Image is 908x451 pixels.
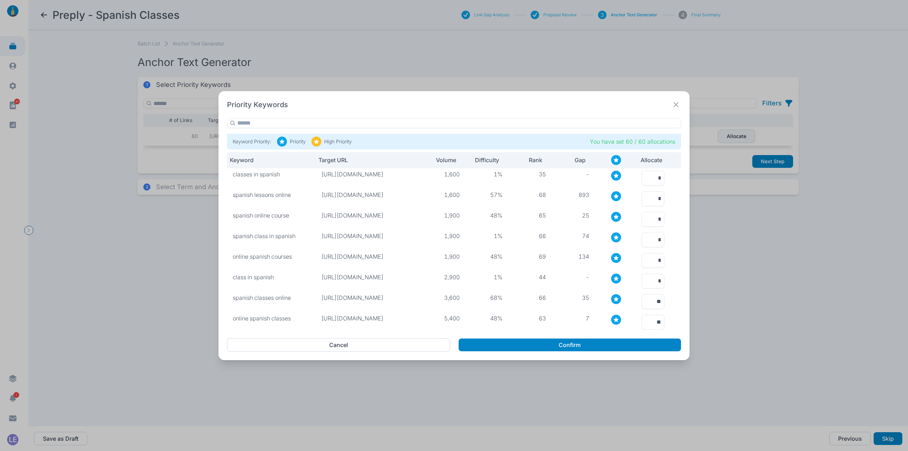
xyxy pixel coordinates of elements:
[233,274,310,281] p: class in spanish
[557,315,589,322] p: 7
[428,232,460,240] p: 1,900
[321,171,416,178] p: [URL][DOMAIN_NAME]
[557,171,589,178] p: -
[227,338,450,352] button: Cancel
[230,156,306,164] p: Keyword
[428,171,460,178] p: 1,600
[233,294,310,301] p: spanish classes online
[511,156,542,164] p: Rank
[425,156,456,164] p: Volume
[471,171,503,178] p: 1%
[514,274,546,281] p: 44
[471,232,503,240] p: 1%
[321,315,416,322] p: [URL][DOMAIN_NAME]
[428,212,460,219] p: 1,900
[514,315,546,322] p: 63
[233,253,310,260] p: online spanish courses
[233,191,310,198] p: spanish lessons online
[471,212,503,219] p: 48%
[321,294,416,301] p: [URL][DOMAIN_NAME]
[471,191,503,198] p: 57%
[557,274,589,281] p: -
[233,212,310,219] p: spanish online course
[428,191,460,198] p: 1,600
[319,156,413,164] p: Target URL
[557,232,589,240] p: 74
[428,294,460,301] p: 3,600
[514,191,546,198] p: 68
[324,138,352,145] p: High Priority
[321,232,416,240] p: [URL][DOMAIN_NAME]
[321,253,416,260] p: [URL][DOMAIN_NAME]
[227,100,288,110] h2: Priority Keywords
[514,171,546,178] p: 35
[233,232,310,240] p: spanish class in spanish
[514,294,546,301] p: 66
[557,294,589,301] p: 35
[590,138,675,145] p: You have set 60 / 60 allocations
[554,156,586,164] p: Gap
[459,339,681,351] button: Confirm
[321,191,416,198] p: [URL][DOMAIN_NAME]
[641,156,658,164] p: Allocate
[557,253,589,260] p: 134
[321,274,416,281] p: [URL][DOMAIN_NAME]
[471,253,503,260] p: 48%
[233,171,310,178] p: classes in spanish
[321,212,416,219] p: [URL][DOMAIN_NAME]
[428,315,460,322] p: 5,400
[471,315,503,322] p: 48%
[557,191,589,198] p: 893
[290,138,306,145] p: Priority
[233,315,310,322] p: online spanish classes
[557,212,589,219] p: 25
[471,294,503,301] p: 68%
[471,274,503,281] p: 1%
[428,253,460,260] p: 1,900
[514,232,546,240] p: 66
[468,156,499,164] p: Difficulty
[233,138,271,145] p: Keyword Priority:
[514,212,546,219] p: 65
[428,274,460,281] p: 2,900
[514,253,546,260] p: 69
